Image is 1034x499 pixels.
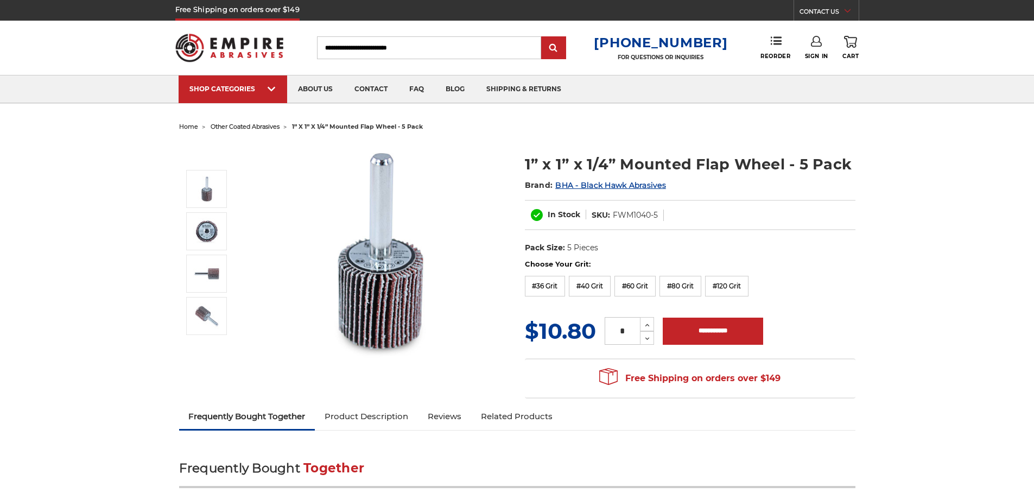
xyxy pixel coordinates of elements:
a: Reviews [418,405,471,428]
a: shipping & returns [475,75,572,103]
a: Cart [842,36,859,60]
img: 1” x 1” x 1/4” Mounted Flap Wheel - 5 Pack [193,260,220,287]
span: Reorder [760,53,790,60]
dt: Pack Size: [525,242,565,254]
span: Brand: [525,180,553,190]
span: Cart [842,53,859,60]
span: Frequently Bought [179,460,300,476]
span: Free Shipping on orders over $149 [599,368,781,389]
a: [PHONE_NUMBER] [594,35,727,50]
img: 1” x 1” x 1/4” Mounted Flap Wheel - 5 Pack [193,218,220,245]
dt: SKU: [592,210,610,221]
span: Sign In [805,53,828,60]
a: Product Description [315,405,418,428]
img: 1” x 1” x 1/4” Mounted Flap Wheel - 5 Pack [193,302,220,330]
a: home [179,123,198,130]
dd: 5 Pieces [567,242,598,254]
a: other coated abrasives [211,123,280,130]
a: faq [398,75,435,103]
span: Together [303,460,364,476]
a: about us [287,75,344,103]
h1: 1” x 1” x 1/4” Mounted Flap Wheel - 5 Pack [525,154,855,175]
span: In Stock [548,210,580,219]
a: Related Products [471,405,562,428]
span: $10.80 [525,318,596,344]
a: contact [344,75,398,103]
p: FOR QUESTIONS OR INQUIRIES [594,54,727,61]
a: blog [435,75,475,103]
a: Reorder [760,36,790,59]
img: Empire Abrasives [175,27,284,69]
label: Choose Your Grit: [525,259,855,270]
div: SHOP CATEGORIES [189,85,276,93]
img: 1” x 1” x 1/4” Mounted Flap Wheel - 5 Pack [272,142,489,359]
dd: FWM1040-5 [613,210,658,221]
a: BHA - Black Hawk Abrasives [555,180,666,190]
img: 1” x 1” x 1/4” Mounted Flap Wheel - 5 Pack [193,175,220,203]
a: Frequently Bought Together [179,405,315,428]
input: Submit [543,37,564,59]
span: 1” x 1” x 1/4” mounted flap wheel - 5 pack [292,123,423,130]
a: CONTACT US [800,5,859,21]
